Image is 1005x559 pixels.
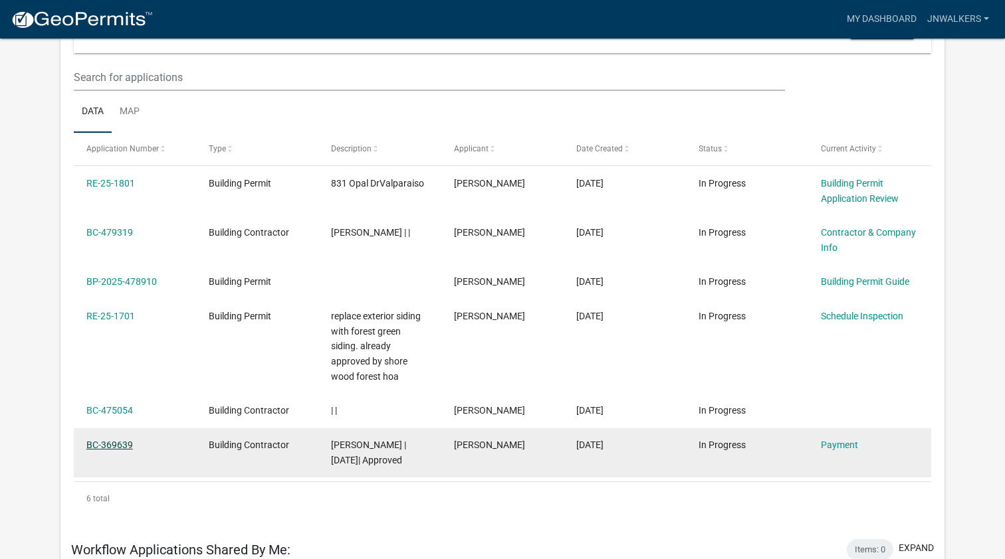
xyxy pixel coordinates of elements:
[209,144,226,153] span: Type
[841,7,922,32] a: My Dashboard
[454,178,525,189] span: nathan walker
[331,144,372,153] span: Description
[922,7,994,32] a: jnwalkers
[699,439,746,450] span: In Progress
[74,482,932,515] div: 6 total
[576,405,604,416] span: 09/08/2025
[209,227,289,238] span: Building Contractor
[209,405,289,416] span: Building Contractor
[699,405,746,416] span: In Progress
[454,311,525,321] span: nathan walker
[576,144,623,153] span: Date Created
[576,276,604,287] span: 09/15/2025
[209,311,271,321] span: Building Permit
[86,276,157,287] a: BP-2025-478910
[454,276,525,287] span: nathan walker
[86,439,133,450] a: BC-369639
[699,144,722,153] span: Status
[576,311,604,321] span: 09/08/2025
[808,133,931,165] datatable-header-cell: Current Activity
[899,541,934,555] button: expand
[209,439,289,450] span: Building Contractor
[331,439,406,465] span: nathan walker | 01/28/2025| Approved
[576,227,604,238] span: 09/16/2025
[564,133,686,165] datatable-header-cell: Date Created
[699,276,746,287] span: In Progress
[454,439,525,450] span: nathan walker
[112,91,148,133] a: Map
[821,144,876,153] span: Current Activity
[441,133,563,165] datatable-header-cell: Applicant
[86,227,133,238] a: BC-479319
[209,276,271,287] span: Building Permit
[74,91,112,133] a: Data
[331,227,410,238] span: nathan walker | |
[86,144,159,153] span: Application Number
[74,133,196,165] datatable-header-cell: Application Number
[454,405,525,416] span: nathan walker
[74,64,786,91] input: Search for applications
[699,311,746,321] span: In Progress
[331,405,337,416] span: | |
[821,439,858,450] a: Payment
[209,178,271,189] span: Building Permit
[196,133,318,165] datatable-header-cell: Type
[821,227,916,253] a: Contractor & Company Info
[86,178,135,189] a: RE-25-1801
[454,227,525,238] span: nathan walker
[699,227,746,238] span: In Progress
[576,439,604,450] span: 01/28/2025
[71,542,290,558] h5: Workflow Applications Shared By Me:
[821,276,909,287] a: Building Permit Guide
[331,178,424,189] span: 831 Opal DrValparaiso
[686,133,808,165] datatable-header-cell: Status
[86,311,135,321] a: RE-25-1701
[86,405,133,416] a: BC-475054
[699,178,746,189] span: In Progress
[821,178,899,204] a: Building Permit Application Review
[576,178,604,189] span: 09/16/2025
[454,144,489,153] span: Applicant
[331,311,421,382] span: replace exterior siding with forest green siding. already approved by shore wood forest hoa
[318,133,441,165] datatable-header-cell: Description
[821,311,903,321] a: Schedule Inspection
